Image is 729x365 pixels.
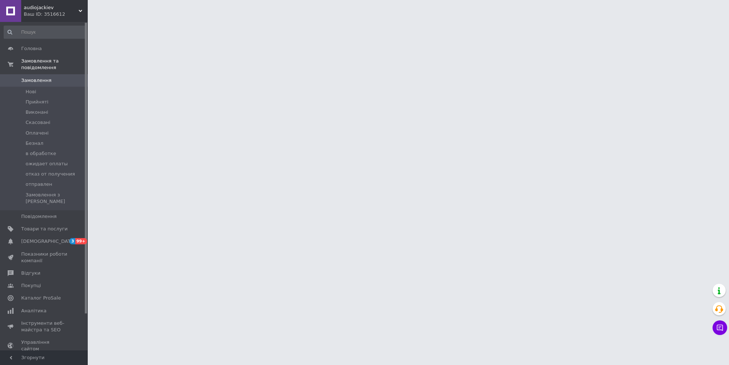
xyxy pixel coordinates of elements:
[26,109,48,116] span: Виконані
[21,270,40,276] span: Відгуки
[26,89,36,95] span: Нові
[26,140,44,147] span: Безнал
[26,119,50,126] span: Скасовані
[26,181,52,188] span: отправлен
[26,150,56,157] span: в обработке
[4,26,86,39] input: Пошук
[21,77,52,84] span: Замовлення
[26,161,68,167] span: ожидает оплаты
[713,320,727,335] button: Чат з покупцем
[21,226,68,232] span: Товари та послуги
[21,45,42,52] span: Головна
[21,308,46,314] span: Аналітика
[26,99,48,105] span: Прийняті
[21,213,57,220] span: Повідомлення
[26,192,86,205] span: Замовлення з [PERSON_NAME]
[21,251,68,264] span: Показники роботи компанії
[26,171,75,177] span: отказ от получения
[24,4,79,11] span: audiojackiev
[21,238,75,245] span: [DEMOGRAPHIC_DATA]
[26,130,49,136] span: Оплачені
[21,320,68,333] span: Інструменти веб-майстра та SEO
[75,238,87,244] span: 99+
[69,238,75,244] span: 3
[21,339,68,352] span: Управління сайтом
[21,295,61,301] span: Каталог ProSale
[24,11,88,18] div: Ваш ID: 3516612
[21,58,88,71] span: Замовлення та повідомлення
[21,282,41,289] span: Покупці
